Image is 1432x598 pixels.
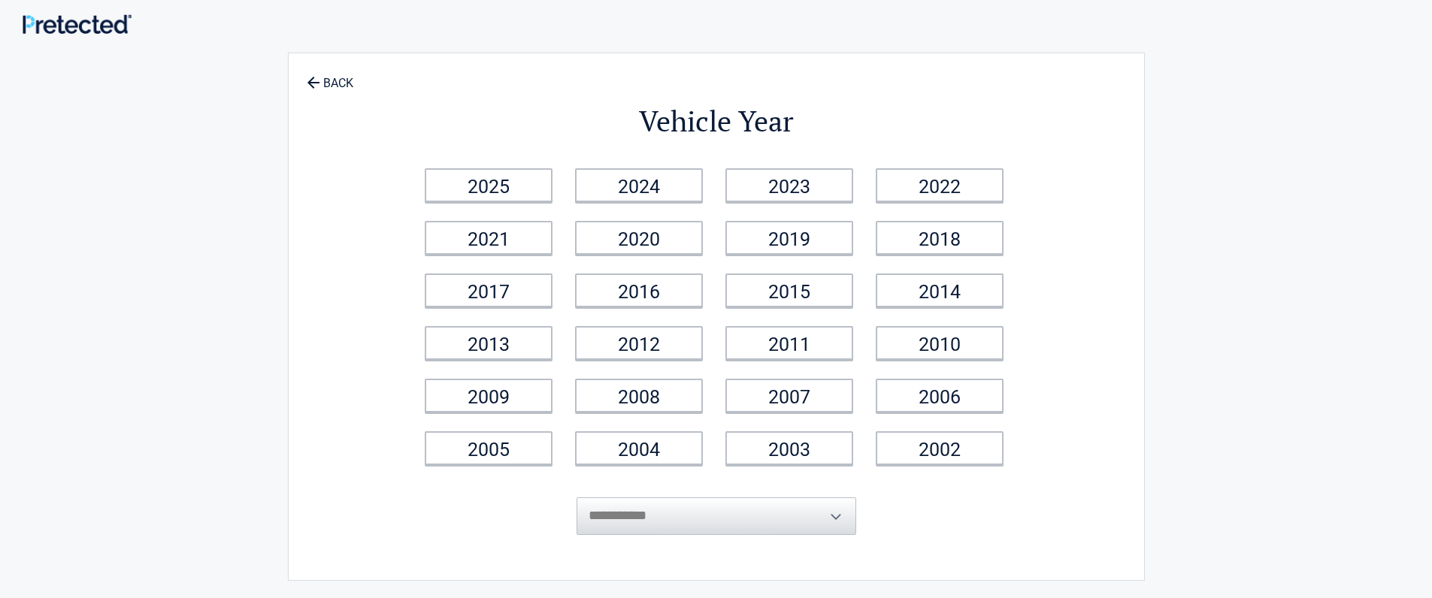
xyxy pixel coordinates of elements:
[725,221,853,255] a: 2019
[575,326,703,360] a: 2012
[575,379,703,412] a: 2008
[575,168,703,202] a: 2024
[425,379,553,412] a: 2009
[876,379,1004,412] a: 2006
[876,431,1004,465] a: 2002
[876,273,1004,307] a: 2014
[425,221,553,255] a: 2021
[304,63,356,89] a: BACK
[23,14,132,34] img: Main Logo
[575,221,703,255] a: 2020
[725,431,853,465] a: 2003
[575,431,703,465] a: 2004
[425,168,553,202] a: 2025
[425,326,553,360] a: 2013
[876,221,1004,255] a: 2018
[725,273,853,307] a: 2015
[725,168,853,202] a: 2023
[416,102,1017,140] h2: Vehicle Year
[575,273,703,307] a: 2016
[425,431,553,465] a: 2005
[725,326,853,360] a: 2011
[876,168,1004,202] a: 2022
[425,273,553,307] a: 2017
[876,326,1004,360] a: 2010
[725,379,853,412] a: 2007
